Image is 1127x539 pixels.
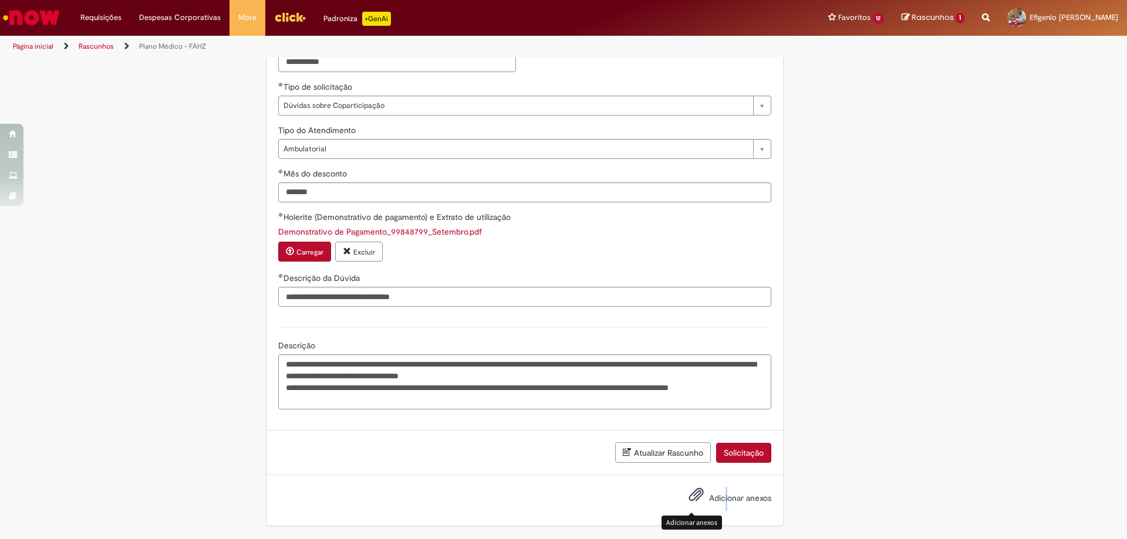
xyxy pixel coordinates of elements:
div: Padroniza [323,12,391,26]
span: Dúvidas sobre Coparticipação [284,96,747,115]
span: Favoritos [838,12,870,23]
a: Download de Demonstrativo de Pagamento_99848799_Setembro.pdf [278,226,482,237]
button: Carregar anexo de Holerite (Demonstrativo de pagamento) e Extrato de utilização Required [278,242,331,262]
input: CPF do Dependente [278,52,516,72]
p: +GenAi [362,12,391,26]
small: Carregar [296,248,323,257]
span: 1 [956,13,964,23]
a: Rascunhos [79,42,114,51]
button: Adicionar anexos [686,484,707,511]
span: Descrição [278,340,318,351]
input: Mês do desconto [278,182,771,202]
span: Tipo de solicitação [284,82,355,92]
input: Descrição da Dúvida [278,287,771,307]
a: Página inicial [13,42,53,51]
img: click_logo_yellow_360x200.png [274,8,306,26]
span: Obrigatório Preenchido [278,169,284,174]
span: Efigenio [PERSON_NAME] [1030,12,1118,22]
span: Descrição da Dúvida [284,273,362,283]
span: Ambulatorial [284,140,747,158]
span: Tipo do Atendimento [278,125,358,135]
span: Holerite (Demonstrativo de pagamento) e Extrato de utilização [284,212,513,222]
button: Excluir anexo Demonstrativo de Pagamento_99848799_Setembro.pdf [335,242,383,262]
span: Rascunhos [912,12,954,23]
span: Despesas Corporativas [139,12,221,23]
span: Obrigatório Preenchido [278,82,284,87]
a: Rascunhos [902,12,964,23]
span: Adicionar anexos [709,493,771,503]
span: More [238,12,257,23]
div: Adicionar anexos [662,516,722,529]
button: Solicitação [716,443,771,463]
span: Obrigatório Preenchido [278,212,284,217]
textarea: Descrição [278,354,771,409]
ul: Trilhas de página [9,36,743,57]
span: Requisições [80,12,122,23]
button: Atualizar Rascunho [615,442,711,463]
small: Excluir [353,248,375,257]
img: ServiceNow [1,6,62,29]
a: Plano Médico - FAHZ [139,42,206,51]
span: Mês do desconto [284,168,349,179]
span: Obrigatório Preenchido [278,273,284,278]
span: 12 [873,13,885,23]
